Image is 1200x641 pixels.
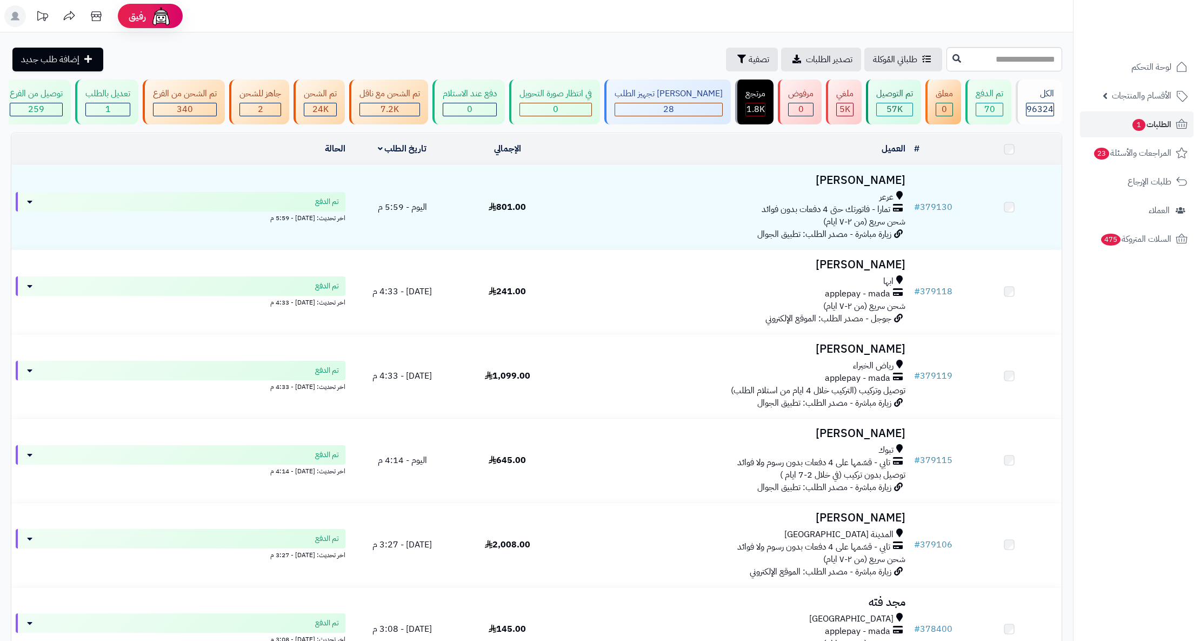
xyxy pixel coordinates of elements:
span: اليوم - 5:59 م [378,201,427,214]
span: الطلبات [1131,117,1171,132]
a: ملغي 5K [824,80,864,124]
span: 0 [553,103,558,116]
div: 70 [976,103,1003,116]
div: تعديل بالطلب [85,88,130,100]
span: رياض الخبراء [853,360,894,372]
div: 28 [615,103,722,116]
span: [DATE] - 3:27 م [372,538,432,551]
a: دفع عند الاستلام 0 [430,80,507,124]
a: # [914,142,919,155]
a: تم الشحن مع ناقل 7.2K [347,80,430,124]
span: اليوم - 4:14 م [378,454,427,467]
div: تم التوصيل [876,88,913,100]
span: زيارة مباشرة - مصدر الطلب: تطبيق الجوال [757,228,891,241]
div: مرتجع [745,88,765,100]
div: 340 [154,103,216,116]
span: طلباتي المُوكلة [873,53,917,66]
span: تمارا - فاتورتك حتى 4 دفعات بدون فوائد [762,203,890,216]
a: السلات المتروكة475 [1080,226,1194,252]
span: ابها [883,275,894,288]
span: 57K [886,103,903,116]
span: تصدير الطلبات [806,53,852,66]
div: 259 [10,103,62,116]
span: السلات المتروكة [1100,232,1171,247]
span: توصيل بدون تركيب (في خلال 2-7 ايام ) [780,468,905,481]
a: #378400 [914,623,952,636]
span: لوحة التحكم [1131,60,1171,75]
span: applepay - mada [825,372,890,385]
a: طلباتي المُوكلة [864,48,942,71]
a: مرفوض 0 [776,80,824,124]
div: 24019 [304,103,336,116]
span: [DATE] - 4:33 م [372,285,432,298]
span: 96324 [1026,103,1054,116]
span: الأقسام والمنتجات [1112,88,1171,103]
div: جاهز للشحن [239,88,281,100]
span: 24K [312,103,329,116]
span: تصفية [749,53,769,66]
a: تم التوصيل 57K [864,80,923,124]
a: تاريخ الطلب [378,142,427,155]
a: تم الشحن من الفرع 340 [141,80,227,124]
a: تعديل بالطلب 1 [73,80,141,124]
div: معلق [936,88,953,100]
span: 340 [177,103,193,116]
button: تصفية [726,48,778,71]
div: 1838 [746,103,765,116]
a: #379119 [914,369,952,382]
span: 145.00 [489,623,526,636]
div: دفع عند الاستلام [443,88,497,100]
a: العميل [882,142,905,155]
div: 0 [789,103,813,116]
span: شحن سريع (من ٢-٧ ايام) [823,215,905,228]
div: 0 [443,103,496,116]
a: العملاء [1080,197,1194,223]
a: تحديثات المنصة [29,5,56,30]
span: 1 [1132,119,1145,131]
span: applepay - mada [825,625,890,638]
h3: [PERSON_NAME] [564,427,905,440]
a: [PERSON_NAME] تجهيز الطلب 28 [602,80,733,124]
span: شحن سريع (من ٢-٧ ايام) [823,553,905,566]
a: الكل96324 [1014,80,1064,124]
div: اخر تحديث: [DATE] - 5:59 م [16,212,345,223]
span: 2 [258,103,263,116]
div: 0 [936,103,952,116]
a: الإجمالي [494,142,521,155]
span: شحن سريع (من ٢-٧ ايام) [823,300,905,313]
span: 1 [105,103,111,116]
span: تم الدفع [315,450,339,460]
span: توصيل وتركيب (التركيب خلال 4 ايام من استلام الطلب) [731,384,905,397]
div: اخر تحديث: [DATE] - 4:33 م [16,380,345,392]
span: تابي - قسّمها على 4 دفعات بدون رسوم ولا فوائد [737,457,890,469]
span: # [914,201,920,214]
h3: [PERSON_NAME] [564,174,905,187]
a: طلبات الإرجاع [1080,169,1194,195]
span: [GEOGRAPHIC_DATA] [809,613,894,625]
a: إضافة طلب جديد [12,48,103,71]
span: 241.00 [489,285,526,298]
div: 0 [520,103,591,116]
a: في انتظار صورة التحويل 0 [507,80,602,124]
img: ai-face.png [150,5,172,27]
div: تم الشحن من الفرع [153,88,217,100]
span: تم الدفع [315,196,339,207]
a: #379118 [914,285,952,298]
h3: [PERSON_NAME] [564,343,905,355]
a: جاهز للشحن 2 [227,80,291,124]
span: عرعر [879,191,894,203]
h3: [PERSON_NAME] [564,259,905,271]
span: طلبات الإرجاع [1128,174,1171,189]
div: اخر تحديث: [DATE] - 4:33 م [16,296,345,307]
h3: [PERSON_NAME] [564,512,905,524]
span: رفيق [129,10,146,23]
a: الطلبات1 [1080,111,1194,137]
a: معلق 0 [923,80,963,124]
span: تم الدفع [315,533,339,544]
div: [PERSON_NAME] تجهيز الطلب [615,88,723,100]
div: تم الدفع [976,88,1003,100]
span: تم الدفع [315,365,339,376]
div: 2 [240,103,281,116]
span: 1,099.00 [485,369,530,382]
a: تم الدفع 70 [963,80,1014,124]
